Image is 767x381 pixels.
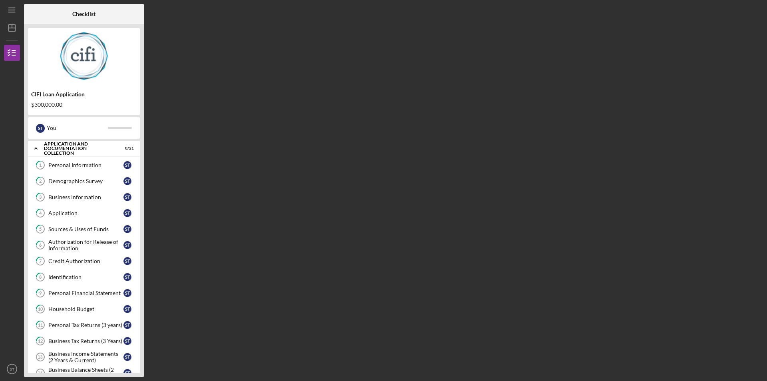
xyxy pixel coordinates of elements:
[48,258,123,264] div: Credit Authorization
[123,161,131,169] div: S T
[123,353,131,361] div: S T
[48,367,123,379] div: Business Balance Sheets (2 Years & Current)
[48,338,123,344] div: Business Tax Returns (3 Years)
[36,124,45,133] div: S T
[32,221,136,237] a: 5Sources & Uses of FundsST
[32,301,136,317] a: 10Household BudgetST
[123,193,131,201] div: S T
[39,163,42,168] tspan: 1
[32,205,136,221] a: 4ApplicationST
[39,211,42,216] tspan: 4
[123,369,131,377] div: S T
[123,257,131,265] div: S T
[123,305,131,313] div: S T
[38,307,43,312] tspan: 10
[39,259,42,264] tspan: 7
[32,365,136,381] a: 14Business Balance Sheets (2 Years & Current)ST
[32,157,136,173] a: 1Personal InformationST
[39,227,42,232] tspan: 5
[39,243,42,248] tspan: 6
[123,225,131,233] div: S T
[32,253,136,269] a: 7Credit AuthorizationST
[48,194,123,200] div: Business Information
[48,178,123,184] div: Demographics Survey
[48,210,123,216] div: Application
[39,179,42,184] tspan: 2
[48,274,123,280] div: Identification
[38,355,42,359] tspan: 13
[39,195,42,200] tspan: 3
[32,333,136,349] a: 12Business Tax Returns (3 Years)ST
[123,177,131,185] div: S T
[32,285,136,301] a: 9Personal Financial StatementST
[123,209,131,217] div: S T
[48,239,123,251] div: Authorization for Release of Information
[28,32,140,80] img: Product logo
[48,351,123,363] div: Business Income Statements (2 Years & Current)
[39,275,42,280] tspan: 8
[32,237,136,253] a: 6Authorization for Release of InformationST
[38,323,43,328] tspan: 11
[47,121,108,135] div: You
[48,162,123,168] div: Personal Information
[31,91,137,98] div: CIFI Loan Application
[4,361,20,377] button: ST
[123,273,131,281] div: S T
[48,322,123,328] div: Personal Tax Returns (3 years)
[48,290,123,296] div: Personal Financial Statement
[10,367,14,371] text: ST
[38,339,43,344] tspan: 12
[48,306,123,312] div: Household Budget
[31,102,137,108] div: $300,000.00
[39,291,42,296] tspan: 9
[32,349,136,365] a: 13Business Income Statements (2 Years & Current)ST
[123,289,131,297] div: S T
[32,189,136,205] a: 3Business InformationST
[123,337,131,345] div: S T
[48,226,123,232] div: Sources & Uses of Funds
[119,146,134,151] div: 0 / 21
[123,321,131,329] div: S T
[32,317,136,333] a: 11Personal Tax Returns (3 years)ST
[32,173,136,189] a: 2Demographics SurveyST
[72,11,95,17] b: Checklist
[32,269,136,285] a: 8IdentificationST
[123,241,131,249] div: S T
[44,142,114,156] div: Application and Documentation Collection
[38,371,43,375] tspan: 14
